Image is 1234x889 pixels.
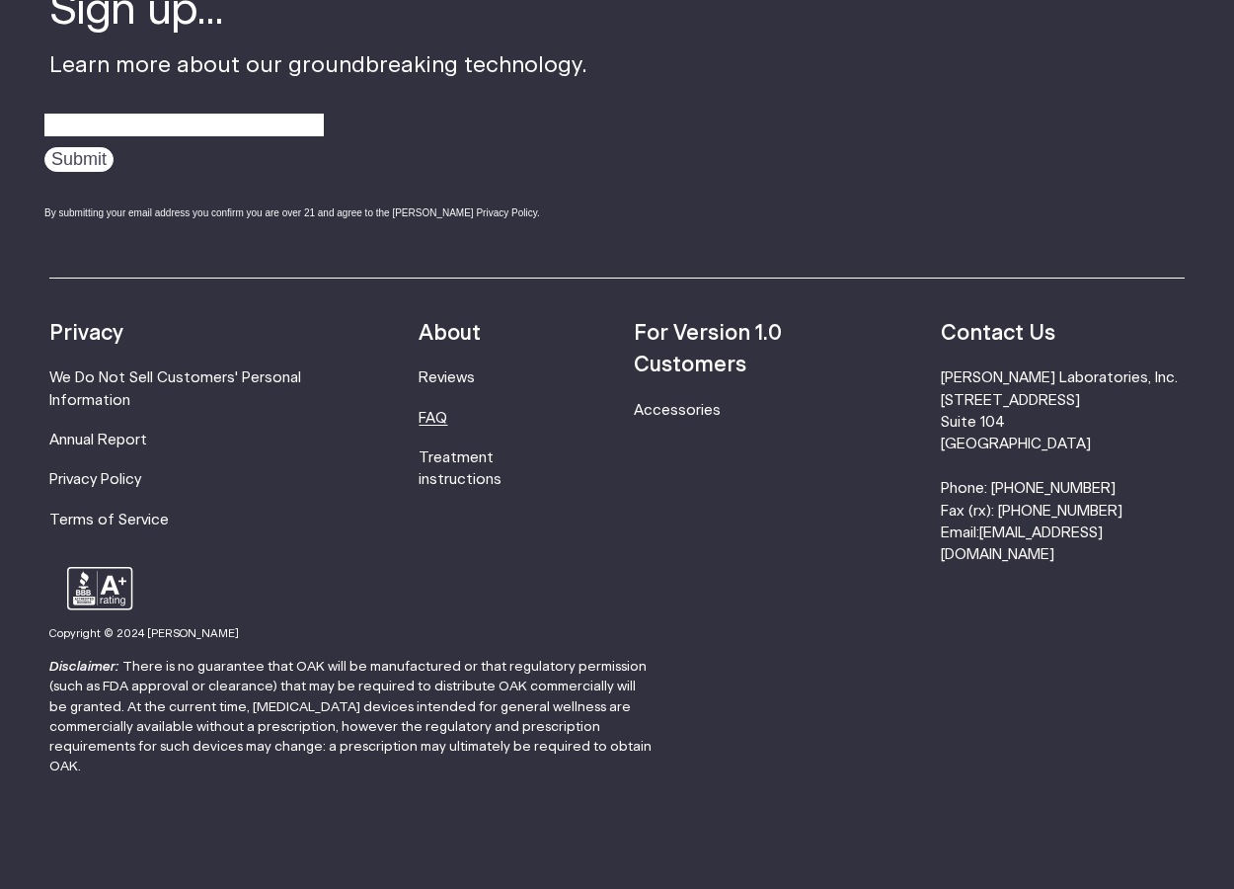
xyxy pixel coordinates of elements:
a: FAQ [419,411,447,426]
p: There is no guarantee that OAK will be manufactured or that regulatory permission (such as FDA ap... [49,657,654,777]
a: Terms of Service [49,513,169,527]
a: Reviews [419,370,475,385]
div: By submitting your email address you confirm you are over 21 and agree to the [PERSON_NAME] Priva... [44,205,587,220]
small: Copyright © 2024 [PERSON_NAME] [49,628,239,639]
a: We Do Not Sell Customers' Personal Information [49,370,301,407]
strong: Contact Us [941,323,1055,344]
strong: For Version 1.0 Customers [634,323,782,375]
a: Annual Report [49,433,147,447]
strong: Disclaimer: [49,660,119,674]
a: Privacy Policy [49,472,141,487]
strong: About [419,323,481,344]
li: [PERSON_NAME] Laboratories, Inc. [STREET_ADDRESS] Suite 104 [GEOGRAPHIC_DATA] Phone: [PHONE_NUMBE... [941,367,1185,567]
a: Accessories [634,403,721,418]
a: Treatment instructions [419,450,501,487]
a: [EMAIL_ADDRESS][DOMAIN_NAME] [941,525,1103,562]
input: Submit [44,147,114,172]
strong: Privacy [49,323,123,344]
